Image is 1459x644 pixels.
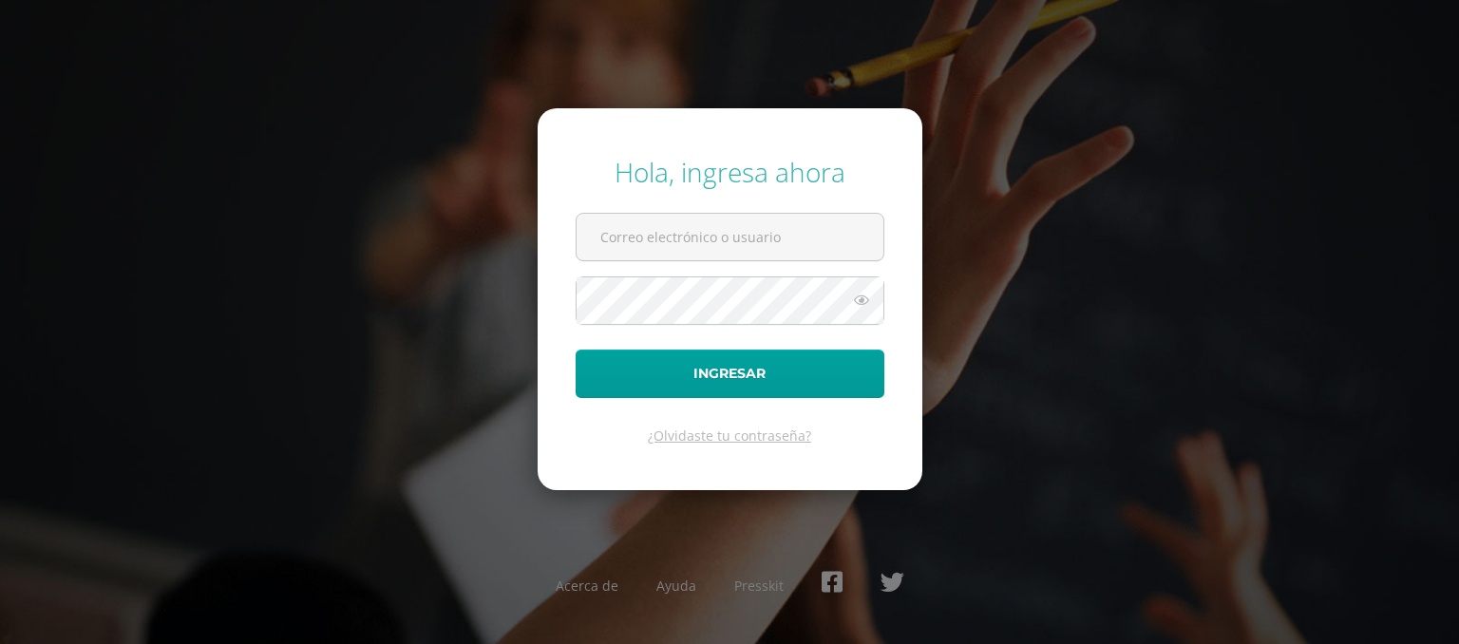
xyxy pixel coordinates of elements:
[734,577,784,595] a: Presskit
[576,154,884,190] div: Hola, ingresa ahora
[656,577,696,595] a: Ayuda
[648,426,811,445] a: ¿Olvidaste tu contraseña?
[556,577,618,595] a: Acerca de
[577,214,883,260] input: Correo electrónico o usuario
[576,350,884,398] button: Ingresar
